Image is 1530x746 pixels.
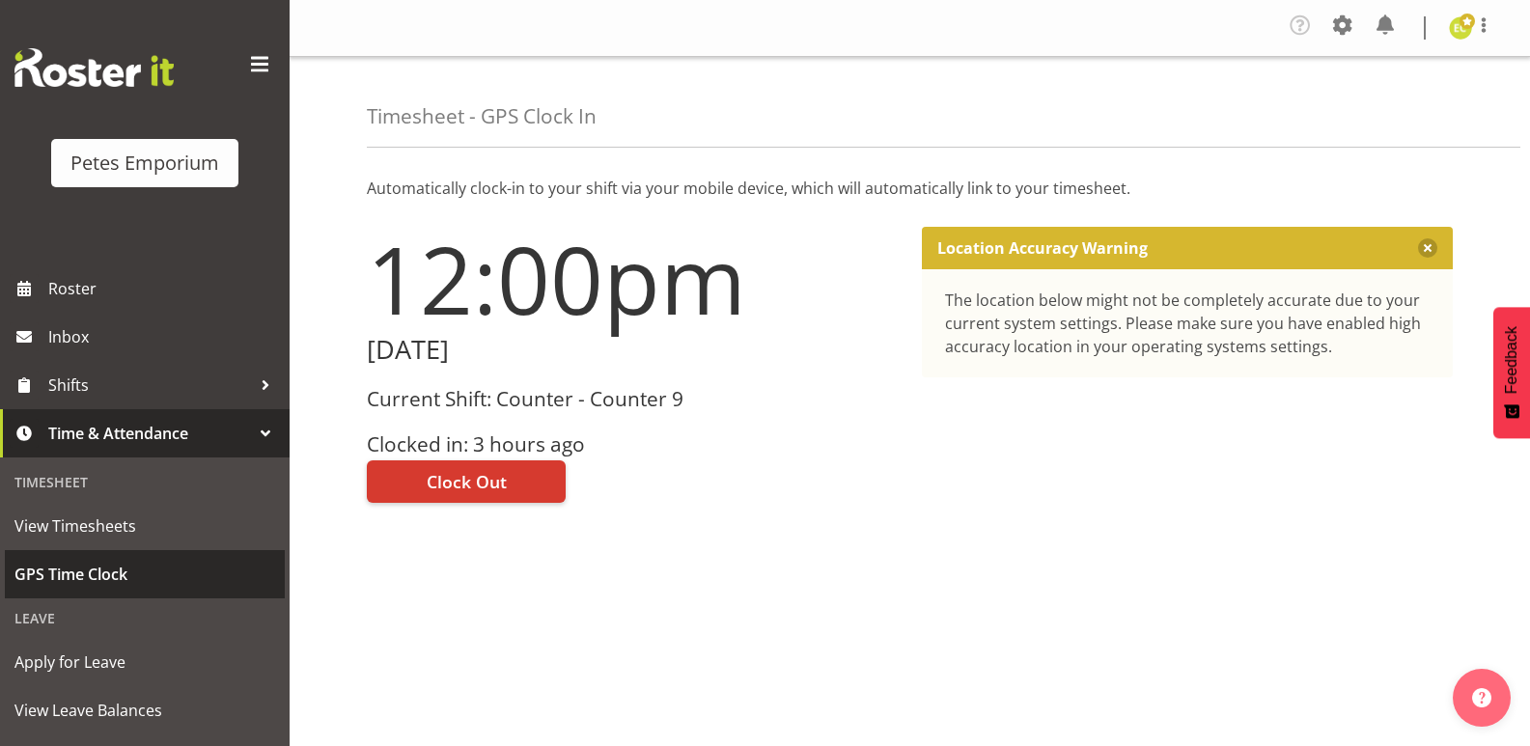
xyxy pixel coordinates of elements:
button: Clock Out [367,460,566,503]
span: GPS Time Clock [14,560,275,589]
span: Time & Attendance [48,419,251,448]
p: Location Accuracy Warning [937,238,1148,258]
h3: Current Shift: Counter - Counter 9 [367,388,899,410]
h1: 12:00pm [367,227,899,331]
div: Timesheet [5,462,285,502]
img: emma-croft7499.jpg [1449,16,1472,40]
img: help-xxl-2.png [1472,688,1491,707]
a: View Timesheets [5,502,285,550]
img: Rosterit website logo [14,48,174,87]
h4: Timesheet - GPS Clock In [367,105,597,127]
div: The location below might not be completely accurate due to your current system settings. Please m... [945,289,1431,358]
span: Feedback [1503,326,1520,394]
div: Petes Emporium [70,149,219,178]
button: Feedback - Show survey [1493,307,1530,438]
h3: Clocked in: 3 hours ago [367,433,899,456]
span: Clock Out [427,469,507,494]
div: Leave [5,598,285,638]
a: Apply for Leave [5,638,285,686]
span: Apply for Leave [14,648,275,677]
span: View Leave Balances [14,696,275,725]
p: Automatically clock-in to your shift via your mobile device, which will automatically link to you... [367,177,1453,200]
span: View Timesheets [14,511,275,540]
button: Close message [1418,238,1437,258]
a: GPS Time Clock [5,550,285,598]
span: Shifts [48,371,251,400]
span: Inbox [48,322,280,351]
a: View Leave Balances [5,686,285,734]
h2: [DATE] [367,335,899,365]
span: Roster [48,274,280,303]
